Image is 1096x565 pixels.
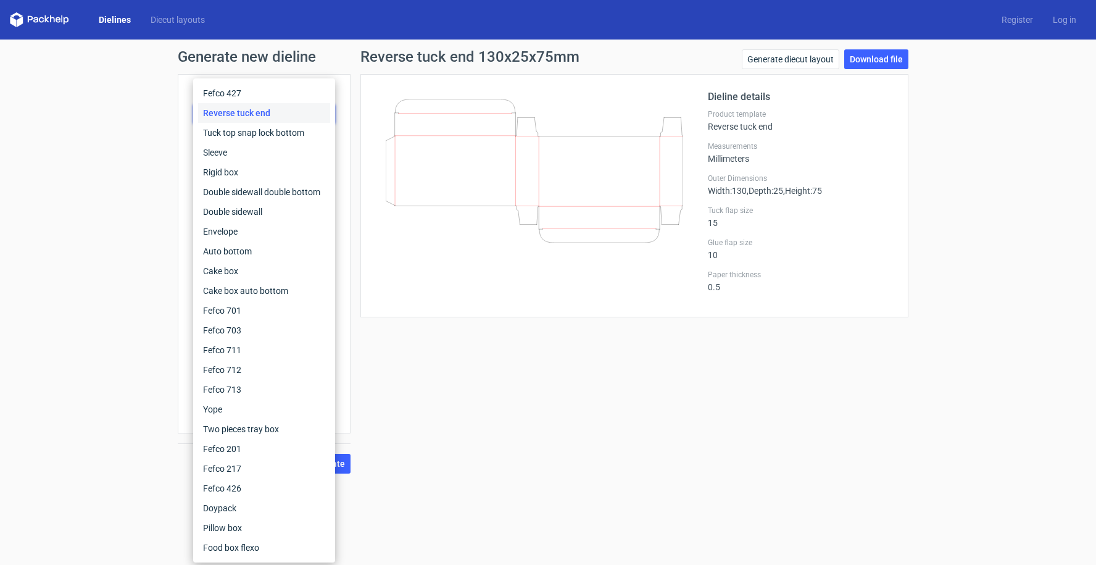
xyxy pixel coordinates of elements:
[198,202,330,222] div: Double sidewall
[198,459,330,479] div: Fefco 217
[198,400,330,419] div: Yope
[198,123,330,143] div: Tuck top snap lock bottom
[198,439,330,459] div: Fefco 201
[198,518,330,538] div: Pillow box
[198,83,330,103] div: Fefco 427
[198,162,330,182] div: Rigid box
[1043,14,1086,26] a: Log in
[708,238,893,248] label: Glue flap size
[708,109,893,119] label: Product template
[198,301,330,320] div: Fefco 701
[783,186,822,196] span: , Height : 75
[708,238,893,260] div: 10
[708,186,747,196] span: Width : 130
[198,479,330,498] div: Fefco 426
[708,206,893,228] div: 15
[708,270,893,292] div: 0.5
[198,360,330,380] div: Fefco 712
[992,14,1043,26] a: Register
[198,261,330,281] div: Cake box
[178,49,918,64] h1: Generate new dieline
[198,320,330,340] div: Fefco 703
[844,49,908,69] a: Download file
[708,109,893,132] div: Reverse tuck end
[198,340,330,360] div: Fefco 711
[141,14,215,26] a: Diecut layouts
[708,90,893,104] h2: Dieline details
[198,222,330,241] div: Envelope
[198,498,330,518] div: Doypack
[198,281,330,301] div: Cake box auto bottom
[198,103,330,123] div: Reverse tuck end
[708,206,893,216] label: Tuck flap size
[198,182,330,202] div: Double sidewall double bottom
[198,241,330,261] div: Auto bottom
[89,14,141,26] a: Dielines
[360,49,579,64] h1: Reverse tuck end 130x25x75mm
[708,174,893,183] label: Outer Dimensions
[708,270,893,280] label: Paper thickness
[198,380,330,400] div: Fefco 713
[708,141,893,151] label: Measurements
[198,538,330,558] div: Food box flexo
[708,141,893,164] div: Millimeters
[198,419,330,439] div: Two pieces tray box
[198,143,330,162] div: Sleeve
[742,49,839,69] a: Generate diecut layout
[747,186,783,196] span: , Depth : 25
